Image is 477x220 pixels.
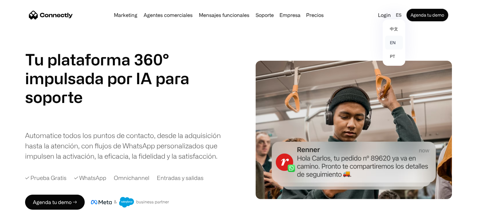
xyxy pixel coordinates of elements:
a: home [29,10,73,20]
a: Login [375,11,393,19]
nav: es [383,19,405,66]
h1: soporte [25,88,169,106]
img: Insignia de socio comercial de Meta y Salesforce. [91,197,169,207]
a: 中文 [385,22,403,36]
aside: Language selected: Español [6,208,38,218]
a: Precios [304,13,326,18]
div: Entradas y salidas [157,174,204,182]
a: Agenda tu demo [406,9,448,21]
a: Agenda tu demo → [25,195,85,210]
div: 2 of 4 [25,88,169,106]
div: Empresa [279,11,300,19]
h1: Tu plataforma 360° impulsada por IA para [25,50,189,88]
a: Soporte [253,13,276,18]
div: ✓ Prueba Gratis [25,174,66,182]
a: Agentes comerciales [141,13,195,18]
div: ✓ WhatsApp [74,174,106,182]
a: Marketing [111,13,140,18]
div: Omnichannel [114,174,149,182]
ul: Language list [13,209,38,218]
div: es [396,11,401,19]
div: Empresa [278,11,302,19]
a: en [385,36,403,49]
a: Mensajes funcionales [196,13,252,18]
div: Automatice todos los puntos de contacto, desde la adquisición hasta la atención, con flujos de Wh... [25,130,223,161]
div: es [393,11,405,19]
a: pt [385,49,403,63]
div: carousel [25,88,169,125]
